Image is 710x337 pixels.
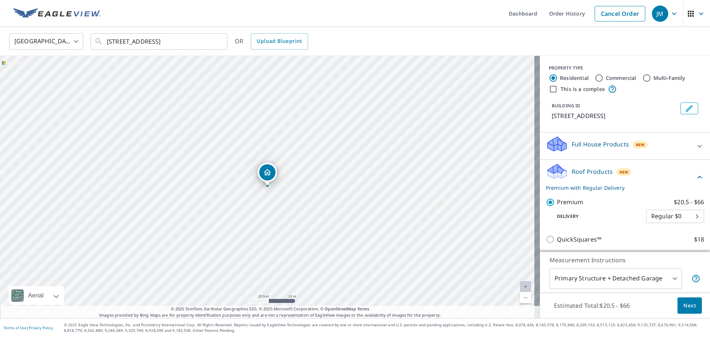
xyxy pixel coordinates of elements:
[4,325,27,330] a: Terms of Use
[552,111,677,120] p: [STREET_ADDRESS]
[357,306,369,311] a: Terms
[674,198,704,207] p: $20.5 - $66
[258,163,277,186] div: Dropped pin, building 1, Residential property, 94-484 Lehuakona St Mililani, HI 96789
[595,6,645,21] a: Cancel Order
[13,8,101,19] img: EV Logo
[557,235,601,244] p: QuickSquares™
[572,140,629,149] p: Full House Products
[550,268,682,289] div: Primary Structure + Detached Garage
[64,322,706,333] p: © 2025 Eagle View Technologies, Inc. and Pictometry International Corp. All Rights Reserved. Repo...
[619,169,629,175] span: New
[546,184,695,192] p: Premium with Regular Delivery
[549,65,701,71] div: PROPERTY TYPE
[606,74,636,82] label: Commercial
[29,325,53,330] a: Privacy Policy
[546,213,646,220] p: Delivery
[683,301,696,310] span: Next
[9,286,64,305] div: Aerial
[26,286,46,305] div: Aerial
[646,206,704,227] div: Regular $0
[653,74,686,82] label: Multi-Family
[636,142,645,148] span: New
[171,306,369,312] span: © 2025 TomTom, Earthstar Geographics SIO, © 2025 Microsoft Corporation, ©
[692,274,700,283] span: Your report will include the primary structure and a detached garage if one exists.
[325,306,356,311] a: OpenStreetMap
[235,33,308,50] div: OR
[572,167,613,176] p: Roof Products
[548,297,636,314] p: Estimated Total: $20.5 - $66
[546,163,704,192] div: Roof ProductsNewPremium with Regular Delivery
[251,33,308,50] a: Upload Blueprint
[9,31,83,52] div: [GEOGRAPHIC_DATA]
[694,235,704,244] p: $18
[561,85,605,93] label: This is a complex
[677,297,702,314] button: Next
[546,135,704,156] div: Full House ProductsNew
[550,256,700,264] p: Measurement Instructions
[552,102,580,109] p: BUILDING ID
[520,292,531,303] a: Current Level 20, Zoom Out
[652,6,668,22] div: JM
[520,281,531,292] a: Current Level 20, Zoom In Disabled
[257,37,302,46] span: Upload Blueprint
[560,74,589,82] label: Residential
[4,326,53,330] p: |
[107,31,212,52] input: Search by address or latitude-longitude
[557,198,583,207] p: Premium
[680,102,698,114] button: Edit building 1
